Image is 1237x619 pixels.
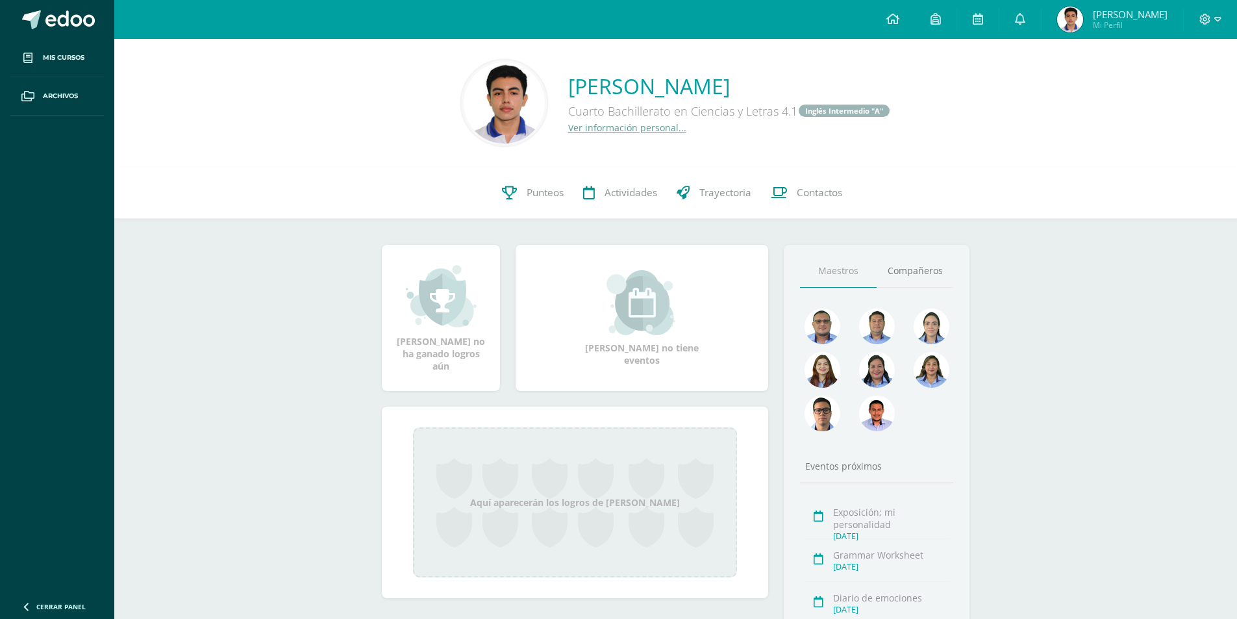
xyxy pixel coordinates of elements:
[492,167,573,219] a: Punteos
[568,100,891,121] div: Cuarto Bachillerato en Ciencias y Letras 4.1
[43,53,84,63] span: Mis cursos
[568,121,686,134] a: Ver información personal...
[606,270,677,335] img: event_small.png
[699,186,751,199] span: Trayectoria
[833,506,949,531] div: Exposición; mi personalidad
[605,186,657,199] span: Actividades
[406,264,477,329] img: achievement_small.png
[10,39,104,77] a: Mis cursos
[859,352,895,388] img: 4a7f7f1a360f3d8e2a3425f4c4febaf9.png
[859,396,895,431] img: cc0c97458428ff7fb5cd31c6f23e5075.png
[799,105,890,117] a: Inglés Intermedio "A"
[36,602,86,611] span: Cerrar panel
[797,186,842,199] span: Contactos
[464,62,545,144] img: b890b4321da302357b0e18759ff09a7a.png
[800,460,953,472] div: Eventos próximos
[833,549,949,561] div: Grammar Worksheet
[914,352,949,388] img: 72fdff6db23ea16c182e3ba03ce826f1.png
[833,592,949,604] div: Diario de emociones
[877,255,953,288] a: Compañeros
[43,91,78,101] span: Archivos
[577,270,707,366] div: [PERSON_NAME] no tiene eventos
[914,309,949,344] img: 375aecfb130304131abdbe7791f44736.png
[10,77,104,116] a: Archivos
[1057,6,1083,32] img: ad77e3f9df94358eacc2c987ab8775bb.png
[1093,19,1168,31] span: Mi Perfil
[568,72,891,100] a: [PERSON_NAME]
[805,396,840,431] img: b3275fa016b95109afc471d3b448d7ac.png
[800,255,877,288] a: Maestros
[573,167,667,219] a: Actividades
[761,167,852,219] a: Contactos
[859,309,895,344] img: 2ac039123ac5bd71a02663c3aa063ac8.png
[833,561,949,572] div: [DATE]
[833,531,949,542] div: [DATE]
[667,167,761,219] a: Trayectoria
[833,604,949,615] div: [DATE]
[805,352,840,388] img: a9adb280a5deb02de052525b0213cdb9.png
[395,264,487,372] div: [PERSON_NAME] no ha ganado logros aún
[527,186,564,199] span: Punteos
[413,427,737,577] div: Aquí aparecerán los logros de [PERSON_NAME]
[805,309,840,344] img: 99962f3fa423c9b8099341731b303440.png
[1093,8,1168,21] span: [PERSON_NAME]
